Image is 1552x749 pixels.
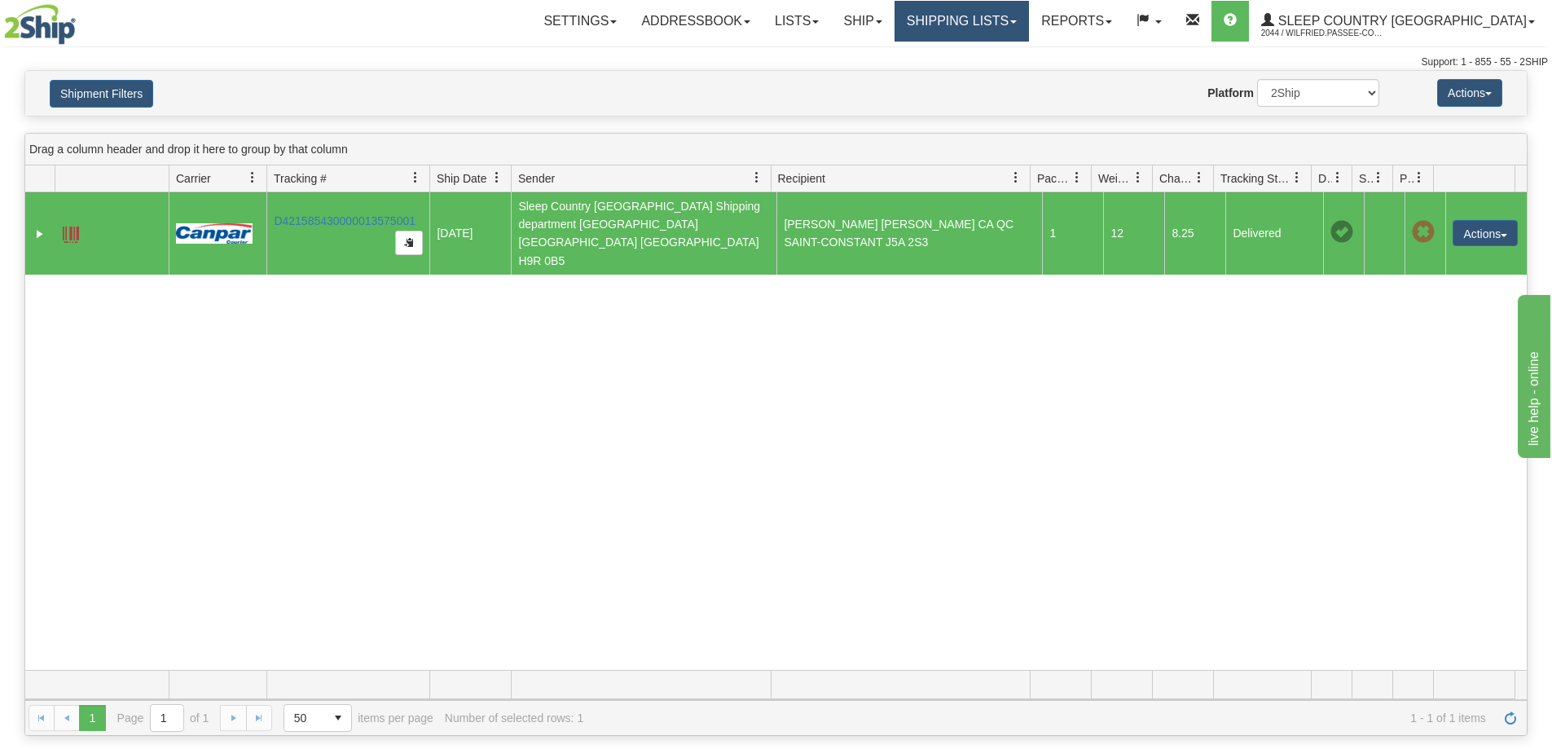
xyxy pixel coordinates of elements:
[176,170,211,187] span: Carrier
[1359,170,1373,187] span: Shipment Issues
[1515,291,1550,457] iframe: chat widget
[1124,164,1152,192] a: Weight filter column settings
[402,164,429,192] a: Tracking # filter column settings
[1164,192,1225,275] td: 8.25
[274,214,415,227] a: D421585430000013575001
[176,223,253,244] img: 14 - Canpar
[1029,1,1124,42] a: Reports
[1412,221,1435,244] span: Pickup Not Assigned
[294,710,315,726] span: 50
[1185,164,1213,192] a: Charge filter column settings
[895,1,1029,42] a: Shipping lists
[4,4,76,45] img: logo2044.jpg
[1330,221,1353,244] span: On time
[395,231,423,255] button: Copy to clipboard
[1002,164,1030,192] a: Recipient filter column settings
[437,170,486,187] span: Ship Date
[518,170,555,187] span: Sender
[1324,164,1352,192] a: Delivery Status filter column settings
[1207,85,1254,101] label: Platform
[1103,192,1164,275] td: 12
[50,80,153,108] button: Shipment Filters
[1400,170,1414,187] span: Pickup Status
[4,55,1548,69] div: Support: 1 - 855 - 55 - 2SHIP
[1098,170,1132,187] span: Weight
[776,192,1042,275] td: [PERSON_NAME] [PERSON_NAME] CA QC SAINT-CONSTANT J5A 2S3
[1437,79,1502,107] button: Actions
[778,170,825,187] span: Recipient
[1318,170,1332,187] span: Delivery Status
[1405,164,1433,192] a: Pickup Status filter column settings
[763,1,831,42] a: Lists
[274,170,327,187] span: Tracking #
[151,705,183,731] input: Page 1
[1497,705,1523,731] a: Refresh
[1365,164,1392,192] a: Shipment Issues filter column settings
[1283,164,1311,192] a: Tracking Status filter column settings
[1249,1,1547,42] a: Sleep Country [GEOGRAPHIC_DATA] 2044 / Wilfried.Passee-Coutrin
[284,704,352,732] span: Page sizes drop down
[831,1,894,42] a: Ship
[284,704,433,732] span: items per page
[483,164,511,192] a: Ship Date filter column settings
[445,712,583,725] div: Number of selected rows: 1
[63,219,79,245] a: Label
[325,705,351,731] span: select
[25,134,1527,165] div: grid grouping header
[1225,192,1323,275] td: Delivered
[1063,164,1091,192] a: Packages filter column settings
[1453,220,1518,246] button: Actions
[117,704,209,732] span: Page of 1
[1037,170,1071,187] span: Packages
[32,226,48,242] a: Expand
[531,1,629,42] a: Settings
[743,164,771,192] a: Sender filter column settings
[429,192,511,275] td: [DATE]
[629,1,763,42] a: Addressbook
[1159,170,1194,187] span: Charge
[1274,14,1527,28] span: Sleep Country [GEOGRAPHIC_DATA]
[595,712,1486,725] span: 1 - 1 of 1 items
[511,192,776,275] td: Sleep Country [GEOGRAPHIC_DATA] Shipping department [GEOGRAPHIC_DATA] [GEOGRAPHIC_DATA] [GEOGRAPH...
[239,164,266,192] a: Carrier filter column settings
[1261,25,1383,42] span: 2044 / Wilfried.Passee-Coutrin
[1220,170,1291,187] span: Tracking Status
[79,705,105,731] span: Page 1
[12,10,151,29] div: live help - online
[1042,192,1103,275] td: 1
